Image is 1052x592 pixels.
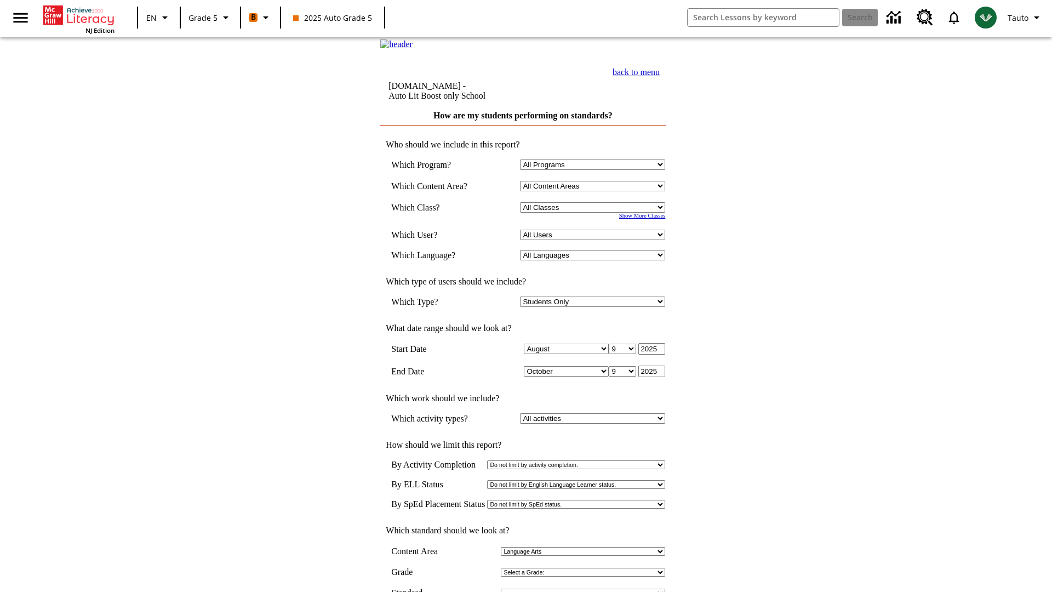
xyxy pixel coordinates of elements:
[391,160,483,170] td: Which Program?
[391,499,485,509] td: By SpEd Placement Status
[391,480,485,489] td: By ELL Status
[293,12,372,24] span: 2025 Auto Grade 5
[1003,8,1048,27] button: Profile/Settings
[391,297,483,307] td: Which Type?
[4,2,37,34] button: Open side menu
[391,547,451,556] td: Content Area
[391,250,483,260] td: Which Language?
[391,202,483,213] td: Which Class?
[1008,12,1028,24] span: Tauto
[188,12,218,24] span: Grade 5
[380,277,665,287] td: Which type of users should we include?
[880,3,910,33] a: Data Center
[391,567,422,577] td: Grade
[251,10,256,24] span: B
[391,366,483,377] td: End Date
[975,7,997,29] img: avatar image
[380,323,665,333] td: What date range should we look at?
[380,140,665,150] td: Who should we include in this report?
[910,3,940,32] a: Resource Center, Will open in new tab
[380,394,665,403] td: Which work should we include?
[968,3,1003,32] button: Select a new avatar
[433,111,613,120] a: How are my students performing on standards?
[380,440,665,450] td: How should we limit this report?
[619,213,666,219] a: Show More Classes
[391,460,485,470] td: By Activity Completion
[391,181,467,191] nobr: Which Content Area?
[85,26,115,35] span: NJ Edition
[141,8,176,27] button: Language: EN, Select a language
[43,3,115,35] div: Home
[146,12,157,24] span: EN
[184,8,237,27] button: Grade: Grade 5, Select a grade
[244,8,277,27] button: Boost Class color is orange. Change class color
[391,413,483,424] td: Which activity types?
[388,91,485,100] nobr: Auto Lit Boost only School
[388,81,556,101] td: [DOMAIN_NAME] -
[391,343,483,355] td: Start Date
[391,230,483,240] td: Which User?
[613,67,660,77] a: back to menu
[940,3,968,32] a: Notifications
[380,526,665,536] td: Which standard should we look at?
[688,9,839,26] input: search field
[380,39,413,49] img: header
